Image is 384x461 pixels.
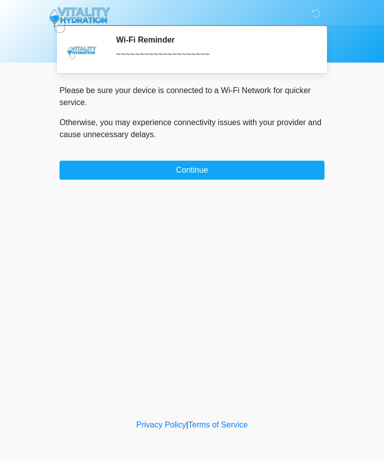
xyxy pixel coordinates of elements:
[49,8,110,33] img: Vitality Hydration Logo
[188,420,247,429] a: Terms of Service
[59,161,324,180] button: Continue
[154,130,156,139] span: .
[59,85,324,109] p: Please be sure your device is connected to a Wi-Fi Network for quicker service.
[186,420,188,429] a: |
[67,35,97,65] img: Agent Avatar
[136,420,186,429] a: Privacy Policy
[59,117,324,141] p: Otherwise, you may experience connectivity issues with your provider and cause unnecessary delays
[116,49,309,61] div: ~~~~~~~~~~~~~~~~~~~~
